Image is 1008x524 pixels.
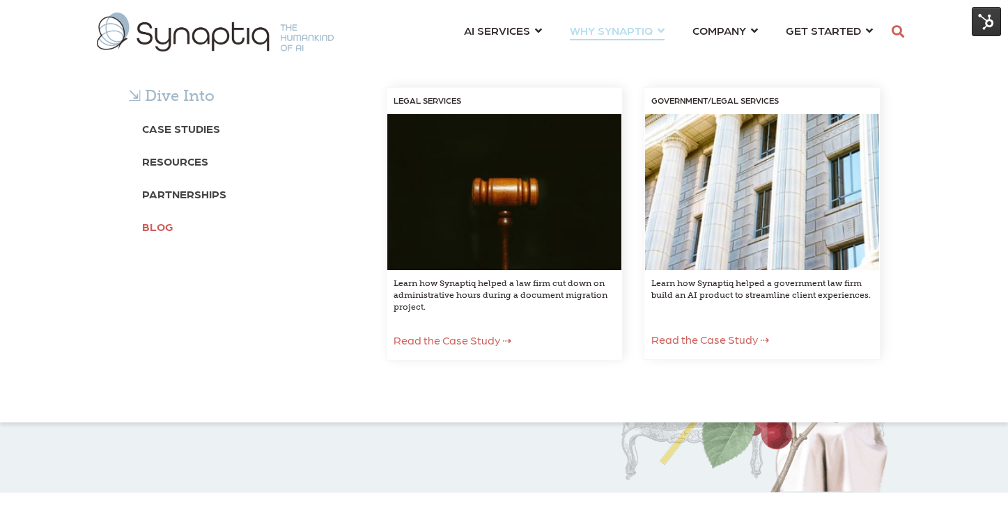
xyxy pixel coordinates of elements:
[104,408,250,444] iframe: Embedded CTA
[464,21,530,40] span: AI SERVICES
[692,17,758,43] a: COMPANY
[972,7,1001,36] img: HubSpot Tools Menu Toggle
[692,21,746,40] span: COMPANY
[786,21,861,40] span: GET STARTED
[570,17,665,43] a: WHY SYNAPTIQ
[570,21,653,40] span: WHY SYNAPTIQ
[277,408,458,444] iframe: Embedded CTA
[464,17,542,43] a: AI SERVICES
[450,7,887,57] nav: menu
[97,13,334,51] img: synaptiq logo-1
[786,17,873,43] a: GET STARTED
